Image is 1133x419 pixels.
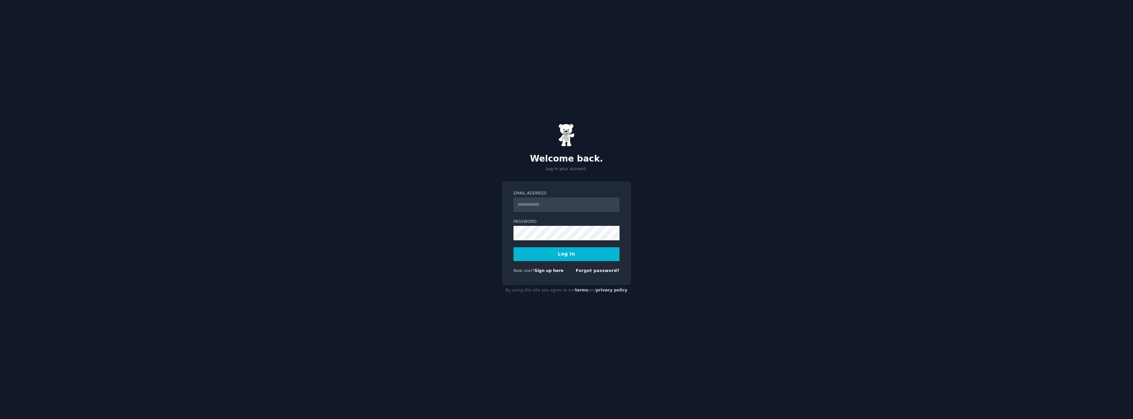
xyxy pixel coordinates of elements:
a: Forgot password? [576,268,620,273]
a: terms [575,288,588,292]
span: New user? [513,268,535,273]
a: privacy policy [596,288,627,292]
img: Gummy Bear [558,124,575,147]
h2: Welcome back. [502,154,631,164]
button: Log In [513,247,620,261]
label: Email Address [513,191,620,196]
a: Sign up here [535,268,564,273]
div: By using this site you agree to our and [502,285,631,296]
p: Log in your account. [502,166,631,172]
label: Password [513,219,620,225]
